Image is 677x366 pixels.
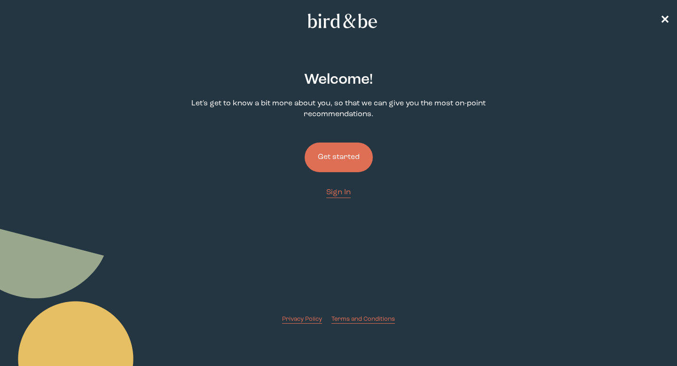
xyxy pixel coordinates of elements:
a: ✕ [660,13,669,29]
span: Terms and Conditions [331,316,395,322]
span: Privacy Policy [282,316,322,322]
p: Let's get to know a bit more about you, so that we can give you the most on-point recommendations. [177,98,500,120]
span: ✕ [660,15,669,26]
a: Terms and Conditions [331,315,395,324]
span: Sign In [326,189,351,196]
h2: Welcome ! [304,69,373,91]
button: Get started [305,143,373,172]
iframe: Gorgias live chat messenger [630,322,668,357]
a: Privacy Policy [282,315,322,324]
a: Sign In [326,187,351,198]
a: Get started [305,127,373,187]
